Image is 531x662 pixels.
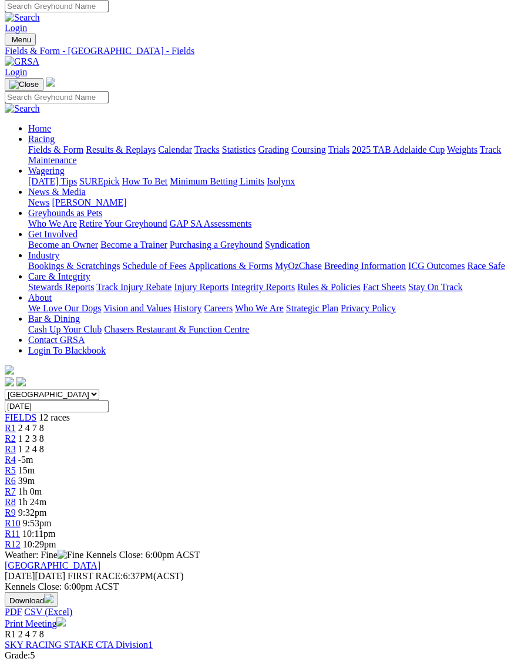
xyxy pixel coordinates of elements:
[86,145,156,154] a: Results & Replays
[28,293,52,303] a: About
[5,412,36,422] span: FIELDS
[28,197,49,207] a: News
[173,303,201,313] a: History
[5,46,526,56] a: Fields & Form - [GEOGRAPHIC_DATA] - Fields
[5,607,526,617] div: Download
[5,571,35,581] span: [DATE]
[447,145,478,154] a: Weights
[265,240,310,250] a: Syndication
[267,176,295,186] a: Isolynx
[352,145,445,154] a: 2025 TAB Adelaide Cup
[39,412,70,422] span: 12 races
[5,423,16,433] a: R1
[5,640,153,650] a: SKY RACING STAKE CTA Division1
[5,529,20,539] a: R11
[18,497,46,507] span: 1h 24m
[96,282,172,292] a: Track Injury Rebate
[28,250,59,260] a: Industry
[28,303,526,314] div: About
[5,67,27,77] a: Login
[28,261,526,271] div: Industry
[5,607,22,617] a: PDF
[408,261,465,271] a: ICG Outcomes
[363,282,406,292] a: Fact Sheets
[5,465,16,475] a: R5
[5,619,66,629] a: Print Meeting
[28,166,65,176] a: Wagering
[104,324,249,334] a: Chasers Restaurant & Function Centre
[189,261,273,271] a: Applications & Forms
[18,444,44,454] span: 1 2 4 8
[28,187,86,197] a: News & Media
[5,582,526,592] div: Kennels Close: 6:00pm ACST
[5,33,36,46] button: Toggle navigation
[231,282,295,292] a: Integrity Reports
[44,594,53,603] img: download.svg
[5,23,27,33] a: Login
[5,365,14,375] img: logo-grsa-white.png
[24,607,72,617] a: CSV (Excel)
[28,303,101,313] a: We Love Our Dogs
[5,56,39,67] img: GRSA
[222,145,256,154] a: Statistics
[18,629,44,639] span: 2 4 7 8
[18,434,44,443] span: 1 2 3 8
[86,550,200,560] span: Kennels Close: 6:00pm ACST
[5,650,526,661] div: 5
[5,508,16,517] a: R9
[28,134,55,144] a: Racing
[5,455,16,465] a: R4
[52,197,126,207] a: [PERSON_NAME]
[28,240,98,250] a: Become an Owner
[5,497,16,507] a: R8
[28,176,77,186] a: [DATE] Tips
[158,145,192,154] a: Calendar
[5,518,21,528] a: R10
[5,400,109,412] input: Select date
[5,434,16,443] a: R2
[28,282,526,293] div: Care & Integrity
[5,560,100,570] a: [GEOGRAPHIC_DATA]
[258,145,289,154] a: Grading
[79,219,167,228] a: Retire Your Greyhound
[28,197,526,208] div: News & Media
[291,145,326,154] a: Coursing
[5,550,86,560] span: Weather: Fine
[22,529,55,539] span: 10:11pm
[5,103,40,114] img: Search
[297,282,361,292] a: Rules & Policies
[28,314,80,324] a: Bar & Dining
[28,324,102,334] a: Cash Up Your Club
[170,176,264,186] a: Minimum Betting Limits
[56,617,66,627] img: printer.svg
[5,377,14,387] img: facebook.svg
[286,303,338,313] a: Strategic Plan
[324,261,406,271] a: Breeding Information
[5,476,16,486] a: R6
[235,303,284,313] a: Who We Are
[28,240,526,250] div: Get Involved
[5,486,16,496] a: R7
[28,324,526,335] div: Bar & Dining
[408,282,462,292] a: Stay On Track
[28,208,102,218] a: Greyhounds as Pets
[122,176,168,186] a: How To Bet
[5,650,31,660] span: Grade:
[5,444,16,454] span: R3
[28,345,106,355] a: Login To Blackbook
[18,486,42,496] span: 1h 0m
[28,145,83,154] a: Fields & Form
[9,80,39,89] img: Close
[28,335,85,345] a: Contact GRSA
[79,176,119,186] a: SUREpick
[28,219,526,229] div: Greyhounds as Pets
[28,282,94,292] a: Stewards Reports
[28,229,78,239] a: Get Involved
[12,35,31,44] span: Menu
